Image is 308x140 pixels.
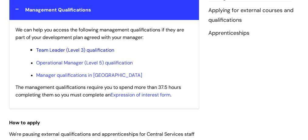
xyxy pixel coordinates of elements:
a: Expression of interest form [111,92,170,98]
a: Manager qualifications in [GEOGRAPHIC_DATA] [36,72,142,78]
a: Apprenticeships [208,29,249,37]
a: Team Leader (Level 3) qualification [36,47,114,53]
a: Operational Manager (Level 5) qualification [36,60,133,66]
a: Applying for external courses and qualifications [208,7,293,24]
strong: How to apply [9,119,40,126]
span: We can help you access the following management qualifications if they are part of your developme... [15,27,184,41]
span: The management qualifications require you to spend more than 37.5 hours completing them so you mu... [15,84,181,98]
span: Management Qualifications [25,7,91,13]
